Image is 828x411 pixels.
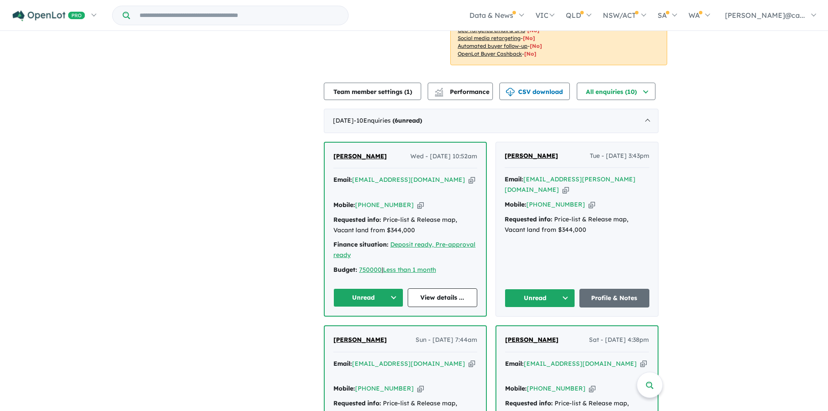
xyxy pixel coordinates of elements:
button: Copy [417,200,424,210]
strong: Requested info: [505,215,552,223]
span: 1 [406,88,410,96]
button: Copy [417,384,424,393]
button: Copy [562,185,569,194]
button: Unread [505,289,575,307]
a: [EMAIL_ADDRESS][DOMAIN_NAME] [352,360,465,368]
span: [No] [527,27,539,33]
u: OpenLot Buyer Cashback [458,50,522,57]
strong: Email: [333,176,352,184]
img: Openlot PRO Logo White [13,10,85,21]
a: [EMAIL_ADDRESS][PERSON_NAME][DOMAIN_NAME] [505,175,635,194]
input: Try estate name, suburb, builder or developer [132,6,346,25]
a: [PHONE_NUMBER] [526,200,585,208]
span: Sat - [DATE] 4:38pm [589,335,649,345]
img: line-chart.svg [435,88,443,93]
strong: Requested info: [505,399,553,407]
strong: Budget: [333,266,357,274]
div: | [333,265,477,275]
a: Deposit ready, Pre-approval ready [333,241,476,259]
strong: Mobile: [333,384,355,392]
strong: Finance situation: [333,241,389,248]
span: Wed - [DATE] 10:52am [410,151,477,162]
strong: Mobile: [333,201,355,209]
button: Copy [589,200,595,209]
a: Less than 1 month [383,266,436,274]
span: [PERSON_NAME] [333,152,387,160]
button: All enquiries (10) [577,83,655,100]
span: [PERSON_NAME] [505,336,559,344]
span: Tue - [DATE] 3:43pm [590,151,649,161]
strong: Mobile: [505,200,526,208]
a: [PERSON_NAME] [333,335,387,345]
span: 6 [395,117,398,124]
button: Copy [469,359,475,368]
span: [No] [523,35,535,41]
span: Performance [436,88,489,96]
a: [PERSON_NAME] [333,151,387,162]
span: [PERSON_NAME] [505,152,558,160]
div: Price-list & Release map, Vacant land from $344,000 [505,214,649,235]
button: Copy [469,175,475,184]
a: [PHONE_NUMBER] [355,384,414,392]
strong: Mobile: [505,384,527,392]
a: [PHONE_NUMBER] [527,384,585,392]
a: Profile & Notes [579,289,650,307]
strong: Email: [505,360,524,368]
span: [No] [524,50,536,57]
img: download icon [506,88,515,97]
span: Sun - [DATE] 7:44am [416,335,477,345]
span: [PERSON_NAME]@ca... [725,11,805,20]
a: [EMAIL_ADDRESS][DOMAIN_NAME] [352,176,465,184]
span: [PERSON_NAME] [333,336,387,344]
strong: Requested info: [333,399,381,407]
a: [PHONE_NUMBER] [355,201,414,209]
button: Unread [333,288,403,307]
button: Copy [640,359,647,368]
a: [PERSON_NAME] [505,151,558,161]
span: [No] [530,43,542,49]
a: [EMAIL_ADDRESS][DOMAIN_NAME] [524,360,637,368]
div: Price-list & Release map, Vacant land from $344,000 [333,215,477,236]
strong: Email: [505,175,523,183]
u: Geo-targeted email & SMS [458,27,525,33]
button: CSV download [499,83,570,100]
u: Social media retargeting [458,35,521,41]
a: View details ... [408,288,478,307]
a: [PERSON_NAME] [505,335,559,345]
strong: Email: [333,360,352,368]
button: Copy [589,384,595,393]
strong: Requested info: [333,216,381,224]
a: 750000 [359,266,382,274]
span: - 10 Enquir ies [354,117,422,124]
button: Team member settings (1) [324,83,421,100]
u: Automated buyer follow-up [458,43,528,49]
div: [DATE] [324,109,658,133]
img: bar-chart.svg [435,90,443,96]
button: Performance [428,83,493,100]
strong: ( unread) [392,117,422,124]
